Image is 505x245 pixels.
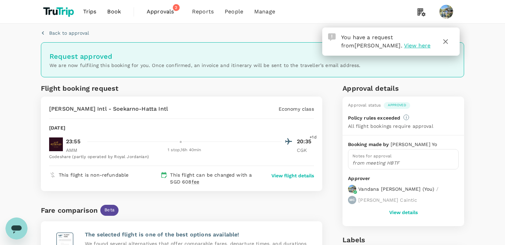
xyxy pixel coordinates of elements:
[348,102,381,109] div: Approval status
[49,124,65,131] p: [DATE]
[343,83,464,94] h6: Approval details
[49,62,456,69] p: We are now fulfiling this booking for you. Once confirmed, an invoice and itinerary will be sent ...
[66,147,83,154] p: AMM
[358,197,417,203] p: [PERSON_NAME] Caintic
[271,172,314,179] button: View flight details
[352,154,392,158] span: Notes for approval
[41,30,89,36] button: Back to approval
[49,154,314,160] div: Codeshare (partly operated by Royal Jordanian)
[348,175,459,182] p: Approver
[87,147,282,154] div: 1 stop , 16h 40min
[355,42,401,49] span: [PERSON_NAME]
[49,51,456,62] h6: Request approved
[49,105,168,113] p: [PERSON_NAME] Intl - Soekarno-Hatta Intl
[384,103,410,108] span: Approved
[100,207,119,213] span: Beta
[348,185,356,193] img: avatar-664abc286c9eb.jpeg
[391,141,437,148] p: [PERSON_NAME] Yo
[297,147,314,154] p: CGK
[49,137,63,151] img: EY
[41,4,78,19] img: TruTrip logo
[192,179,199,185] span: fee
[41,83,180,94] h6: Flight booking request
[49,30,89,36] p: Back to approval
[348,114,400,121] p: Policy rules exceeded
[66,137,80,146] p: 23:55
[436,186,438,192] p: /
[348,123,433,130] p: All flight bookings require approval
[404,42,430,49] span: View here
[297,137,314,146] p: 20:35
[225,8,243,16] span: People
[358,186,434,192] p: Vandana [PERSON_NAME] ( You )
[147,8,181,16] span: Approvals
[85,231,314,239] p: The selected flight is one of the best options available!
[107,8,121,16] span: Book
[41,205,98,216] div: Fare comparison
[5,218,27,240] iframe: Button to launch messaging window
[279,105,314,112] p: Economy class
[439,5,453,19] img: Vandana Purswani
[328,33,336,41] img: Approval Request
[349,198,355,202] p: MC
[348,141,390,148] p: Booking made by
[59,171,128,178] p: This flight is non-refundable
[192,8,214,16] span: Reports
[254,8,275,16] span: Manage
[341,34,402,49] span: You have a request from .
[310,134,316,141] span: +1d
[83,8,97,16] span: Trips
[352,159,454,166] p: from meeting HBTF
[173,4,180,11] span: 2
[389,210,418,215] button: View details
[170,171,258,185] p: This flight can be changed with a SGD 608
